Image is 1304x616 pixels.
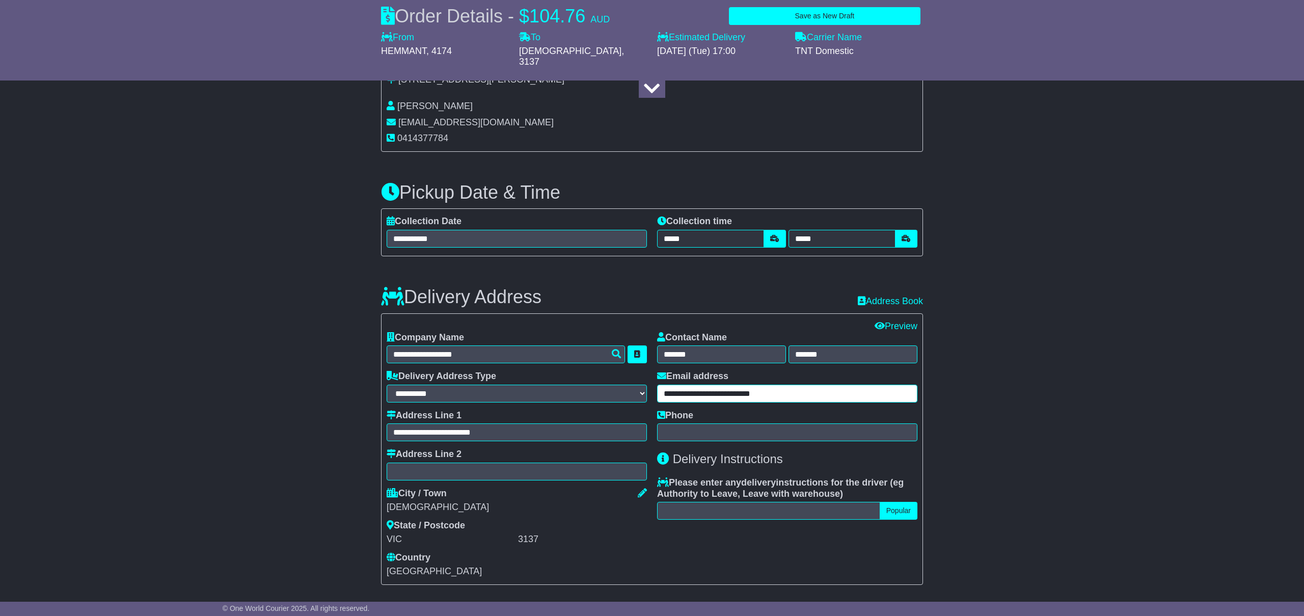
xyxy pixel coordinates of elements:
label: Phone [657,410,693,421]
div: [DEMOGRAPHIC_DATA] [387,502,647,513]
label: Carrier Name [795,32,862,43]
label: Company Name [387,332,464,343]
label: Email address [657,371,728,382]
label: State / Postcode [387,520,465,531]
span: © One World Courier 2025. All rights reserved. [223,604,370,612]
div: TNT Domestic [795,46,923,57]
label: Estimated Delivery [657,32,785,43]
label: Collection Date [387,216,461,227]
span: AUD [590,14,610,24]
span: [DEMOGRAPHIC_DATA] [519,46,621,56]
label: Contact Name [657,332,727,343]
div: VIC [387,534,515,545]
span: delivery [741,477,776,488]
label: Address Line 1 [387,410,461,421]
span: $ [519,6,529,26]
h3: Delivery Address [381,287,541,307]
span: , 4174 [426,46,452,56]
label: Please enter any instructions for the driver ( ) [657,477,917,499]
a: Preview [875,321,917,331]
label: To [519,32,540,43]
label: City / Town [387,488,447,499]
span: [PERSON_NAME] [397,101,473,111]
label: Delivery Address Type [387,371,496,382]
span: 0414377784 [397,133,448,143]
span: Delivery Instructions [673,452,783,466]
span: HEMMANT [381,46,426,56]
div: 3137 [518,534,647,545]
span: [GEOGRAPHIC_DATA] [387,566,482,576]
button: Popular [880,502,917,520]
label: From [381,32,414,43]
div: Order Details - [381,5,610,27]
label: Address Line 2 [387,449,461,460]
span: 104.76 [529,6,585,26]
label: Country [387,552,430,564]
label: Collection time [657,216,732,227]
div: [DATE] (Tue) 17:00 [657,46,785,57]
a: Address Book [858,296,923,306]
span: [EMAIL_ADDRESS][DOMAIN_NAME] [398,117,554,127]
span: eg Authority to Leave, Leave with warehouse [657,477,904,499]
h3: Pickup Date & Time [381,182,923,203]
span: , 3137 [519,46,624,67]
button: Save as New Draft [729,7,920,25]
